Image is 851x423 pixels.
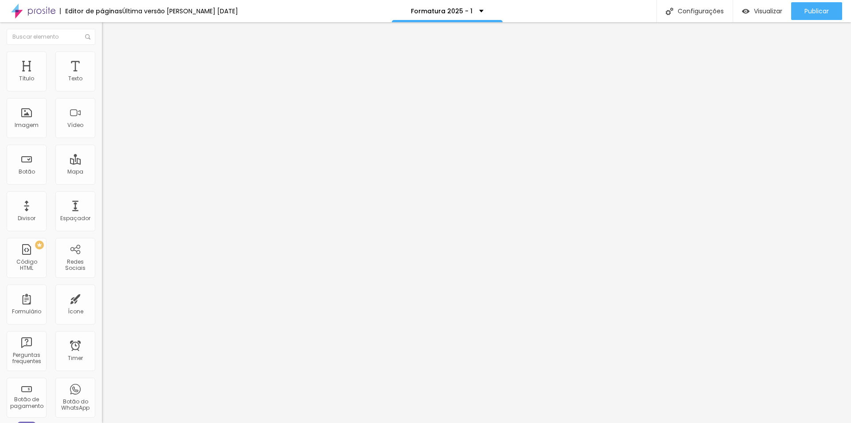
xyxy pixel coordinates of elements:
[754,8,782,15] span: Visualizar
[15,122,39,128] div: Imagem
[68,308,83,315] div: Ícone
[60,8,122,14] div: Editor de páginas
[68,355,83,361] div: Timer
[9,396,44,409] div: Botão de pagamento
[411,8,472,14] p: Formatura 2025 - 1
[733,2,791,20] button: Visualizar
[68,75,82,82] div: Texto
[804,8,829,15] span: Publicar
[7,29,95,45] input: Buscar elemento
[19,169,35,175] div: Botão
[60,215,90,221] div: Espaçador
[58,399,93,411] div: Botão do WhatsApp
[58,259,93,272] div: Redes Sociais
[666,8,673,15] img: Icone
[9,259,44,272] div: Código HTML
[85,34,90,40] img: Icone
[791,2,842,20] button: Publicar
[122,8,238,14] div: Última versão [PERSON_NAME] [DATE]
[67,169,83,175] div: Mapa
[19,75,34,82] div: Título
[102,22,851,423] iframe: Editor
[67,122,83,128] div: Vídeo
[9,352,44,365] div: Perguntas frequentes
[742,8,750,15] img: view-1.svg
[18,215,35,221] div: Divisor
[12,308,41,315] div: Formulário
